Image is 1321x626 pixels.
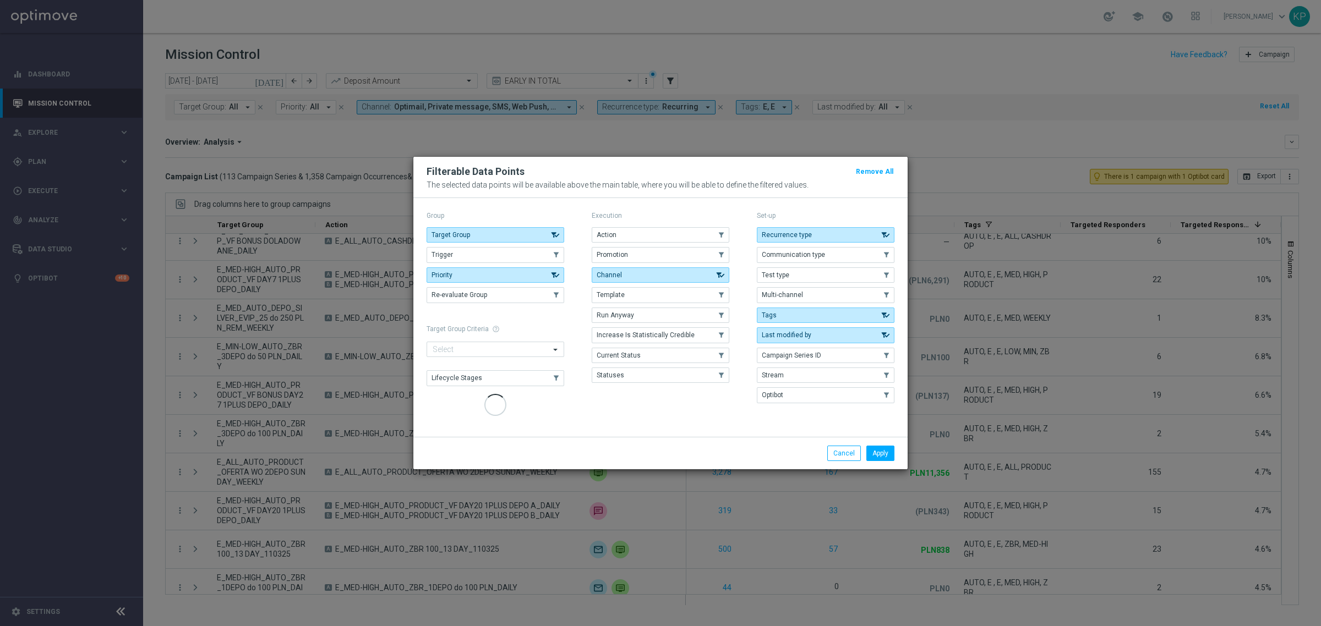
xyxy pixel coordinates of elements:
span: Current Status [597,352,641,359]
button: Recurrence type [757,227,894,243]
span: Lifecycle Stages [432,374,482,382]
span: Recurrence type [762,231,812,239]
span: Promotion [597,251,628,259]
button: Template [592,287,729,303]
button: Run Anyway [592,307,729,323]
p: Execution [592,211,729,220]
button: Communication type [757,247,894,262]
button: Channel [592,267,729,283]
button: Trigger [427,247,564,262]
button: Optibot [757,387,894,403]
span: Template [597,291,625,299]
button: Multi-channel [757,287,894,303]
button: Lifecycle Stages [427,370,564,386]
span: Run Anyway [597,311,634,319]
span: Increase Is Statistically Credible [597,331,695,339]
button: Campaign Series ID [757,348,894,363]
button: Last modified by [757,327,894,343]
span: Channel [597,271,622,279]
span: Re-evaluate Group [432,291,487,299]
span: Multi-channel [762,291,803,299]
span: Trigger [432,251,453,259]
span: Statuses [597,371,624,379]
button: Action [592,227,729,243]
button: Target Group [427,227,564,243]
button: Statuses [592,367,729,383]
span: help_outline [492,325,500,333]
button: Stream [757,367,894,383]
p: Group [427,211,564,220]
button: Remove All [855,166,894,178]
span: Target Group [432,231,470,239]
h1: Target Group Criteria [427,325,564,333]
span: Stream [762,371,784,379]
span: Communication type [762,251,825,259]
span: Campaign Series ID [762,352,821,359]
h2: Filterable Data Points [427,165,525,178]
button: Current Status [592,348,729,363]
button: Promotion [592,247,729,262]
span: Priority [432,271,452,279]
button: Priority [427,267,564,283]
p: Set-up [757,211,894,220]
button: Tags [757,307,894,323]
span: Tags [762,311,777,319]
span: Action [597,231,616,239]
button: Apply [866,446,894,461]
span: Last modified by [762,331,811,339]
p: The selected data points will be available above the main table, where you will be able to define... [427,180,894,189]
button: Cancel [827,446,861,461]
span: Optibot [762,391,783,399]
span: Test type [762,271,789,279]
button: Increase Is Statistically Credible [592,327,729,343]
button: Re-evaluate Group [427,287,564,303]
button: Test type [757,267,894,283]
